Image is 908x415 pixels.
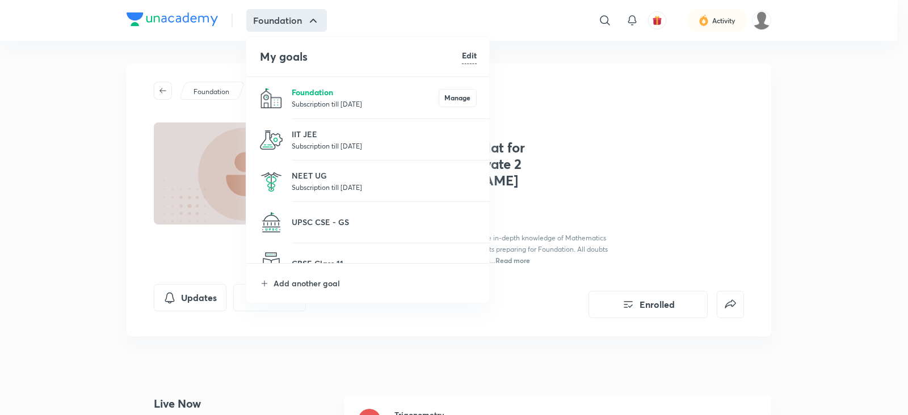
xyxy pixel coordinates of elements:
p: Add another goal [274,277,477,289]
img: NEET UG [260,170,283,193]
p: Subscription till [DATE] [292,140,477,151]
p: NEET UG [292,170,477,181]
p: UPSC CSE - GS [292,216,477,228]
p: IIT JEE [292,128,477,140]
h4: My goals [260,48,462,65]
img: UPSC CSE - GS [260,211,283,234]
img: Foundation [260,87,283,109]
h6: Edit [462,49,477,61]
p: Foundation [292,86,439,98]
img: IIT JEE [260,129,283,151]
p: Subscription till [DATE] [292,98,439,109]
button: Manage [439,89,477,107]
img: CBSE Class 11 [260,252,283,275]
p: Subscription till [DATE] [292,181,477,193]
p: CBSE Class 11 [292,257,477,269]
